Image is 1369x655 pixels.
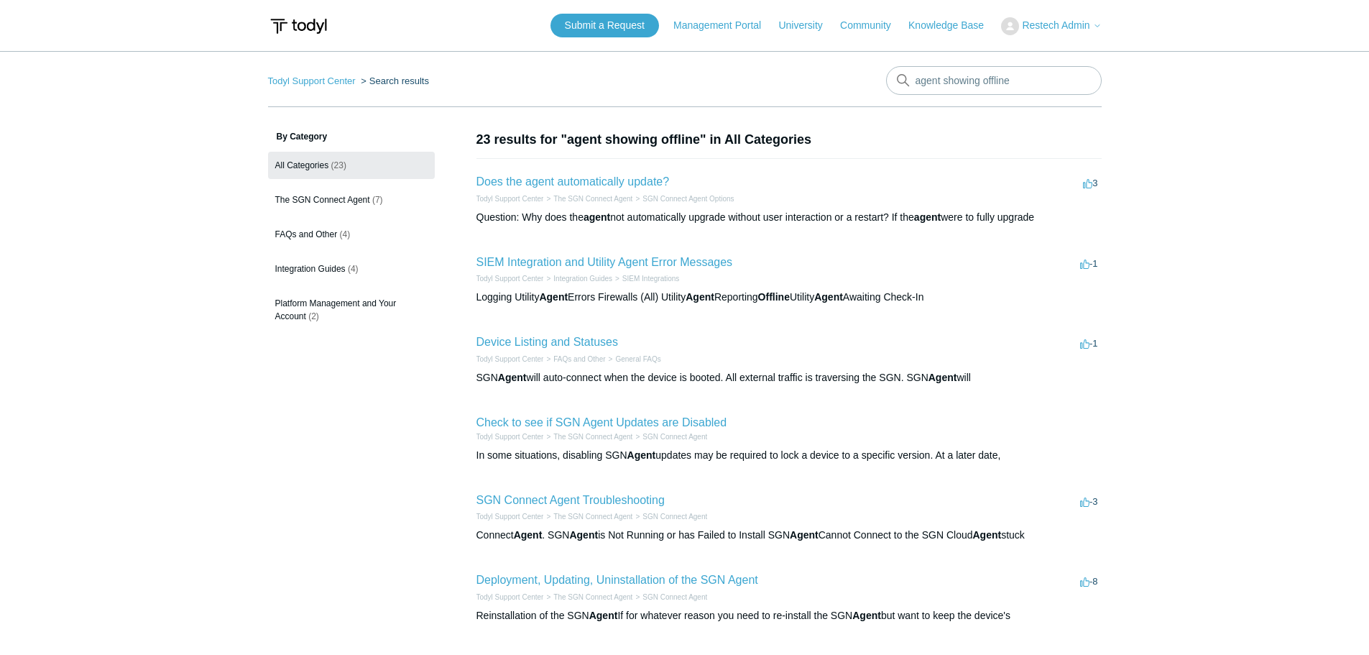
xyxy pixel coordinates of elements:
[553,513,632,521] a: The SGN Connect Agent
[632,431,707,442] li: SGN Connect Agent
[615,355,660,363] a: General FAQs
[539,291,568,303] em: Agent
[476,273,544,284] li: Todyl Support Center
[632,511,707,522] li: SGN Connect Agent
[632,592,707,603] li: SGN Connect Agent
[928,372,957,383] em: Agent
[476,195,544,203] a: Todyl Support Center
[543,354,605,365] li: FAQs and Other
[476,355,544,363] a: Todyl Support Center
[268,75,359,86] li: Todyl Support Center
[476,130,1102,150] h1: 23 results for "agent showing offline" in All Categories
[476,256,733,268] a: SIEM Integration and Utility Agent Error Messages
[973,529,1002,541] em: Agent
[543,193,632,204] li: The SGN Connect Agent
[268,75,356,86] a: Todyl Support Center
[606,354,661,365] li: General FAQs
[268,152,435,179] a: All Categories (23)
[268,13,329,40] img: Todyl Support Center Help Center home page
[348,264,359,274] span: (4)
[553,195,632,203] a: The SGN Connect Agent
[476,193,544,204] li: Todyl Support Center
[268,255,435,283] a: Integration Guides (4)
[543,431,632,442] li: The SGN Connect Agent
[1022,19,1089,31] span: Restech Admin
[498,372,527,383] em: Agent
[543,592,632,603] li: The SGN Connect Agent
[476,593,544,601] a: Todyl Support Center
[275,298,397,321] span: Platform Management and Your Account
[476,574,758,586] a: Deployment, Updating, Uninstallation of the SGN Agent
[553,275,612,283] a: Integration Guides
[622,275,679,283] a: SIEM Integrations
[1080,338,1098,349] span: -1
[543,511,632,522] li: The SGN Connect Agent
[275,195,370,205] span: The SGN Connect Agent
[476,370,1102,385] div: SGN will auto-connect when the device is booted. All external traffic is traversing the SGN. SGN ...
[1080,496,1098,507] span: -3
[476,494,665,506] a: SGN Connect Agent Troubleshooting
[589,610,618,621] em: Agent
[1080,258,1098,269] span: -1
[642,593,707,601] a: SGN Connect Agent
[778,18,836,33] a: University
[275,264,346,274] span: Integration Guides
[476,592,544,603] li: Todyl Support Center
[476,175,670,188] a: Does the agent automatically update?
[642,195,734,203] a: SGN Connect Agent Options
[476,416,727,429] a: Check to see if SGN Agent Updates are Disabled
[840,18,905,33] a: Community
[275,160,329,170] span: All Categories
[790,529,819,541] em: Agent
[642,433,707,441] a: SGN Connect Agent
[514,529,543,541] em: Agent
[476,354,544,365] li: Todyl Support Center
[914,211,941,223] em: agent
[372,195,383,205] span: (7)
[584,211,610,223] em: agent
[1080,576,1098,587] span: -8
[642,513,707,521] a: SGN Connect Agent
[476,431,544,442] li: Todyl Support Center
[476,275,544,283] a: Todyl Support Center
[476,513,544,521] a: Todyl Support Center
[543,273,612,284] li: Integration Guides
[358,75,429,86] li: Search results
[476,608,1102,623] div: Reinstallation of the SGN If for whatever reason you need to re-install the SGN but want to keep ...
[814,291,843,303] em: Agent
[268,221,435,248] a: FAQs and Other (4)
[612,273,679,284] li: SIEM Integrations
[476,511,544,522] li: Todyl Support Center
[886,66,1102,95] input: Search
[308,311,319,321] span: (2)
[476,448,1102,463] div: In some situations, disabling SGN updates may be required to lock a device to a specific version....
[686,291,714,303] em: Agent
[476,210,1102,225] div: Question: Why does the not automatically upgrade without user interaction or a restart? If the we...
[476,528,1102,543] div: Connect . SGN is Not Running or has Failed to Install SGN Cannot Connect to the SGN Cloud stuck
[553,433,632,441] a: The SGN Connect Agent
[569,529,598,541] em: Agent
[673,18,775,33] a: Management Portal
[268,290,435,330] a: Platform Management and Your Account (2)
[627,449,656,461] em: Agent
[268,130,435,143] h3: By Category
[852,610,881,621] em: Agent
[476,433,544,441] a: Todyl Support Center
[1001,17,1101,35] button: Restech Admin
[476,290,1102,305] div: Logging Utility Errors Firewalls (All) Utility Reporting Utility Awaiting Check-In
[550,14,659,37] a: Submit a Request
[908,18,998,33] a: Knowledge Base
[553,355,605,363] a: FAQs and Other
[632,193,734,204] li: SGN Connect Agent Options
[340,229,351,239] span: (4)
[553,593,632,601] a: The SGN Connect Agent
[476,336,618,348] a: Device Listing and Statuses
[1083,178,1097,188] span: 3
[268,186,435,214] a: The SGN Connect Agent (7)
[275,229,338,239] span: FAQs and Other
[331,160,346,170] span: (23)
[758,291,790,303] em: Offline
